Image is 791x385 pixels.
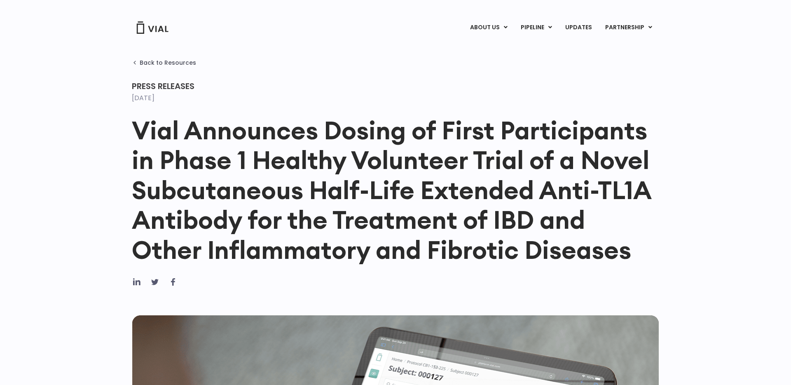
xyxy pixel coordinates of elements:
div: Share on linkedin [132,277,142,287]
img: Vial Logo [136,21,169,34]
a: PIPELINEMenu Toggle [514,21,558,35]
div: Share on facebook [168,277,178,287]
a: UPDATES [559,21,598,35]
time: [DATE] [132,93,154,103]
span: Press Releases [132,80,194,92]
span: Back to Resources [140,59,196,66]
a: PARTNERSHIPMenu Toggle [599,21,659,35]
div: Share on twitter [150,277,160,287]
h1: Vial Announces Dosing of First Participants in Phase 1 Healthy Volunteer Trial of a Novel Subcuta... [132,115,659,265]
a: ABOUT USMenu Toggle [463,21,514,35]
a: Back to Resources [132,59,196,66]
